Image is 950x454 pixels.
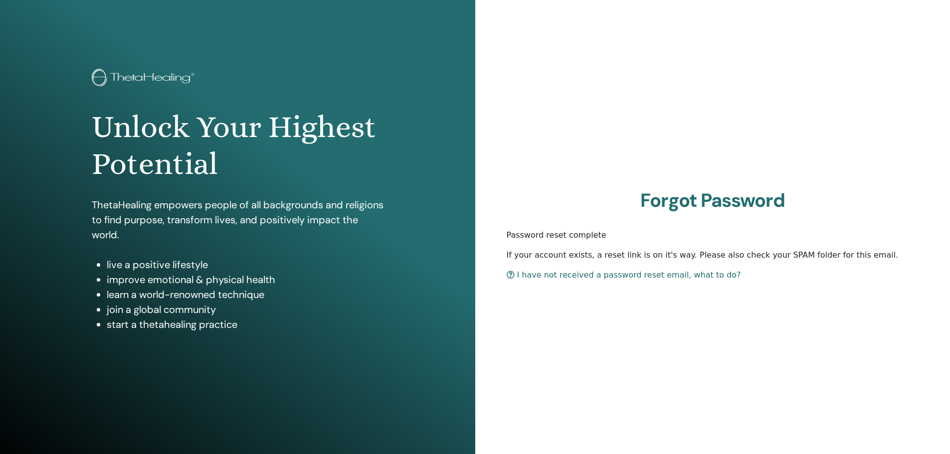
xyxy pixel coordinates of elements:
p: ThetaHealing empowers people of all backgrounds and religions to find purpose, transform lives, a... [92,197,383,242]
li: improve emotional & physical health [107,272,383,287]
li: start a thetahealing practice [107,317,383,332]
a: I have not received a password reset email, what to do? [507,270,741,280]
h2: Forgot Password [507,189,919,212]
li: live a positive lifestyle [107,257,383,272]
p: If your account exists, a reset link is on it's way. Please also check your SPAM folder for this ... [507,249,919,261]
li: learn a world-renowned technique [107,287,383,302]
li: join a global community [107,302,383,317]
h1: Unlock Your Highest Potential [92,109,383,183]
p: Password reset complete [507,229,919,241]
